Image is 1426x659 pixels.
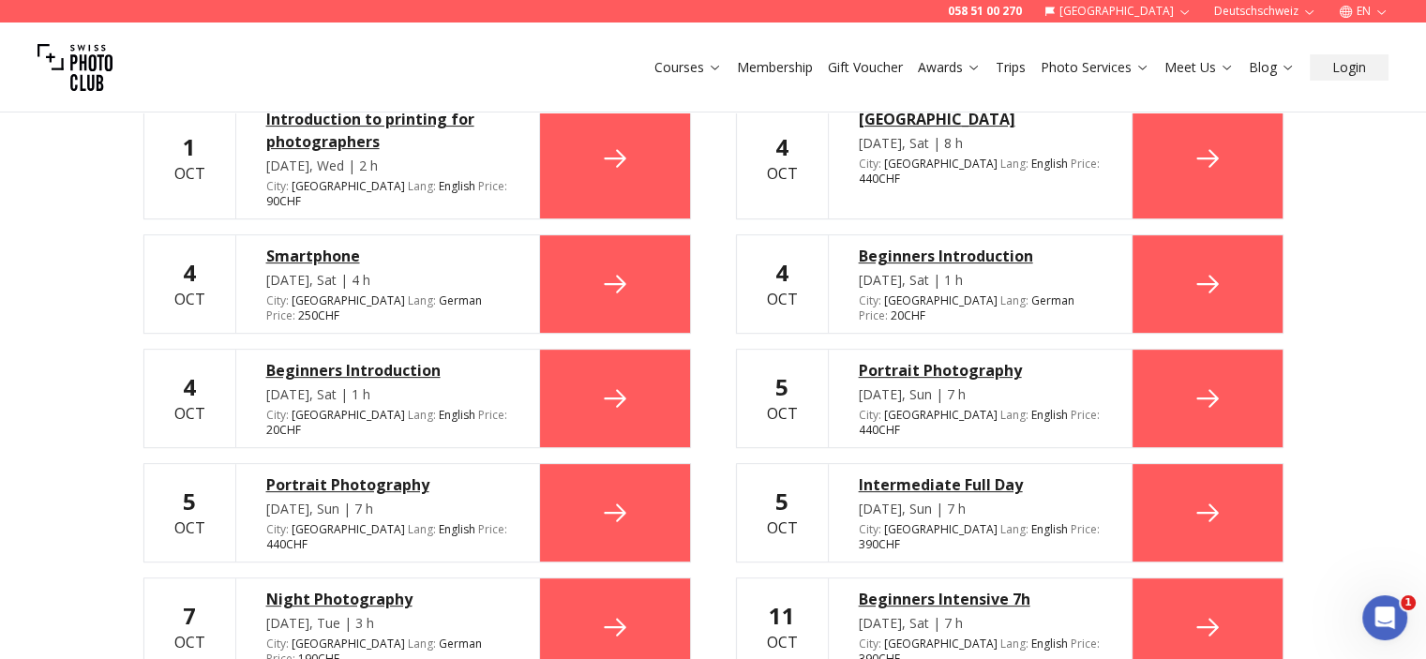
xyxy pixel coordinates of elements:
[266,473,509,496] a: Portrait Photography
[266,108,509,153] a: Introduction to printing for photographers
[1249,58,1295,77] a: Blog
[1241,54,1302,81] button: Blog
[828,58,903,77] a: Gift Voucher
[439,293,482,308] span: German
[478,407,507,423] span: Price :
[859,292,881,308] span: City :
[1071,156,1100,172] span: Price :
[38,30,113,105] img: Swiss photo club
[174,132,205,185] div: Oct
[654,58,722,77] a: Courses
[647,54,729,81] button: Courses
[859,156,881,172] span: City :
[266,307,295,323] span: Price :
[266,636,289,652] span: City :
[183,257,196,288] b: 4
[266,408,509,438] div: [GEOGRAPHIC_DATA] 20 CHF
[174,487,205,539] div: Oct
[266,178,289,194] span: City :
[859,134,1102,153] div: [DATE], Sat | 8 h
[439,408,475,423] span: English
[859,245,1102,267] a: Beginners Introduction
[408,521,436,537] span: Lang :
[1164,58,1234,77] a: Meet Us
[266,522,509,552] div: [GEOGRAPHIC_DATA] 440 CHF
[266,293,509,323] div: [GEOGRAPHIC_DATA] 250 CHF
[183,486,196,517] b: 5
[859,521,881,537] span: City :
[1000,521,1028,537] span: Lang :
[859,588,1102,610] a: Beginners Intensive 7h
[266,407,289,423] span: City :
[478,178,507,194] span: Price :
[1031,522,1068,537] span: English
[266,179,509,209] div: [GEOGRAPHIC_DATA] 90 CHF
[1071,521,1100,537] span: Price :
[1031,293,1074,308] span: German
[767,372,798,425] div: Oct
[1310,54,1388,81] button: Login
[859,407,881,423] span: City :
[266,614,509,633] div: [DATE], Tue | 3 h
[859,271,1102,290] div: [DATE], Sat | 1 h
[439,522,475,537] span: English
[859,157,1102,187] div: [GEOGRAPHIC_DATA] 440 CHF
[1000,407,1028,423] span: Lang :
[266,521,289,537] span: City :
[1000,292,1028,308] span: Lang :
[266,359,509,382] a: Beginners Introduction
[859,614,1102,633] div: [DATE], Sat | 7 h
[1031,408,1068,423] span: English
[266,500,509,518] div: [DATE], Sun | 7 h
[775,257,788,288] b: 4
[859,522,1102,552] div: [GEOGRAPHIC_DATA] 390 CHF
[918,58,981,77] a: Awards
[948,4,1022,19] a: 058 51 00 270
[183,371,196,402] b: 4
[1362,595,1407,640] iframe: Intercom live chat
[859,500,1102,518] div: [DATE], Sun | 7 h
[859,108,1102,130] a: [GEOGRAPHIC_DATA]
[859,473,1102,496] a: Intermediate Full Day
[775,371,788,402] b: 5
[266,245,509,267] a: Smartphone
[174,601,205,653] div: Oct
[1401,595,1416,610] span: 1
[478,521,507,537] span: Price :
[183,131,196,162] b: 1
[408,292,436,308] span: Lang :
[174,372,205,425] div: Oct
[767,487,798,539] div: Oct
[1071,636,1100,652] span: Price :
[1071,407,1100,423] span: Price :
[408,407,436,423] span: Lang :
[729,54,820,81] button: Membership
[408,178,436,194] span: Lang :
[820,54,910,81] button: Gift Voucher
[767,258,798,310] div: Oct
[266,588,509,610] a: Night Photography
[1000,636,1028,652] span: Lang :
[859,408,1102,438] div: [GEOGRAPHIC_DATA] 440 CHF
[439,637,482,652] span: German
[859,359,1102,382] div: Portrait Photography
[859,636,881,652] span: City :
[859,307,888,323] span: Price :
[859,385,1102,404] div: [DATE], Sun | 7 h
[775,131,788,162] b: 4
[996,58,1026,77] a: Trips
[769,600,795,631] b: 11
[408,636,436,652] span: Lang :
[1033,54,1157,81] button: Photo Services
[910,54,988,81] button: Awards
[1031,637,1068,652] span: English
[859,293,1102,323] div: [GEOGRAPHIC_DATA] 20 CHF
[439,179,475,194] span: English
